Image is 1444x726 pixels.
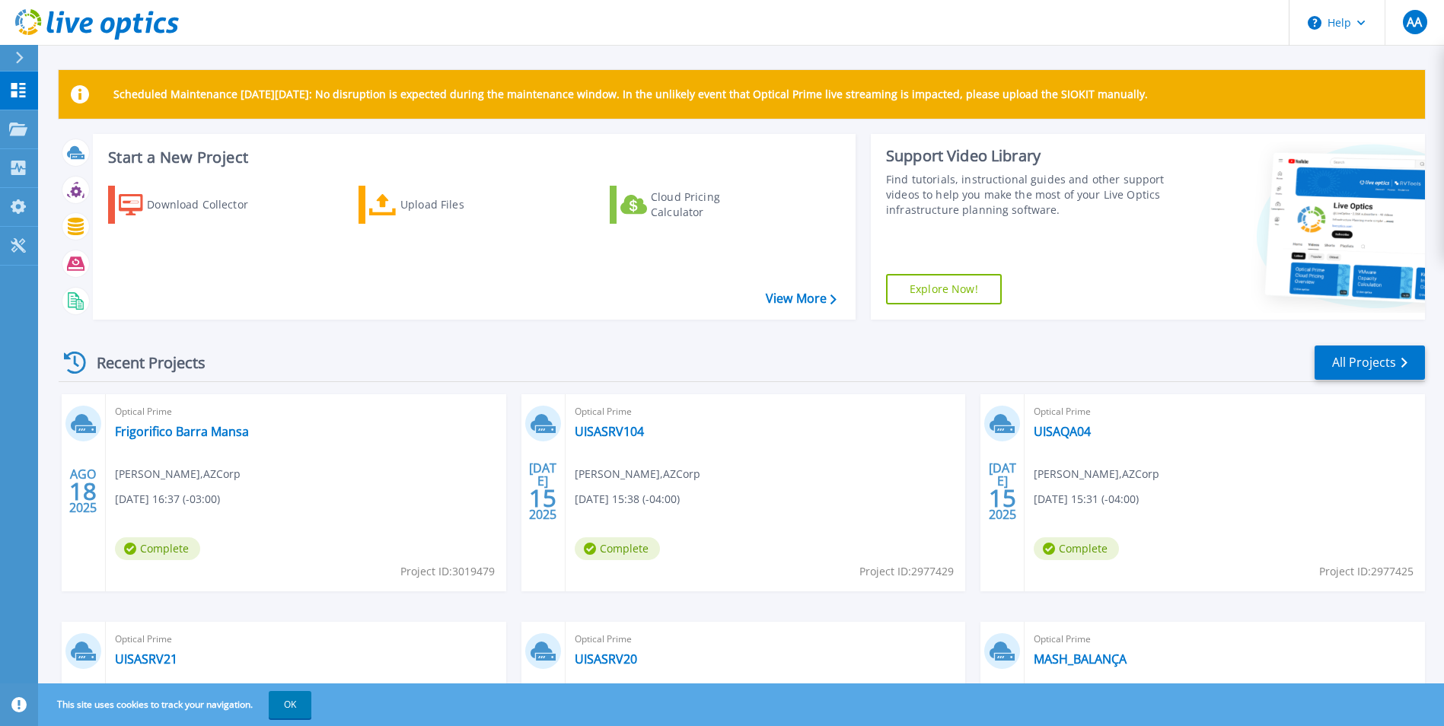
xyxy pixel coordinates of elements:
[115,466,241,482] span: [PERSON_NAME] , AZCorp
[1407,16,1422,28] span: AA
[988,463,1017,519] div: [DATE] 2025
[610,186,779,224] a: Cloud Pricing Calculator
[1034,403,1416,420] span: Optical Prime
[400,189,522,220] div: Upload Files
[59,344,226,381] div: Recent Projects
[575,631,957,648] span: Optical Prime
[528,463,557,519] div: [DATE] 2025
[1034,537,1119,560] span: Complete
[575,424,644,439] a: UISASRV104
[1034,424,1091,439] a: UISAQA04
[1034,466,1159,482] span: [PERSON_NAME] , AZCorp
[113,88,1148,100] p: Scheduled Maintenance [DATE][DATE]: No disruption is expected during the maintenance window. In t...
[115,403,497,420] span: Optical Prime
[989,492,1016,505] span: 15
[1315,345,1425,380] a: All Projects
[108,186,278,224] a: Download Collector
[651,189,773,220] div: Cloud Pricing Calculator
[575,491,680,508] span: [DATE] 15:38 (-04:00)
[42,691,311,718] span: This site uses cookies to track your navigation.
[886,172,1168,218] div: Find tutorials, instructional guides and other support videos to help you make the most of your L...
[1319,563,1414,580] span: Project ID: 2977425
[400,563,495,580] span: Project ID: 3019479
[886,146,1168,166] div: Support Video Library
[766,291,837,306] a: View More
[115,491,220,508] span: [DATE] 16:37 (-03:00)
[859,563,954,580] span: Project ID: 2977429
[1034,631,1416,648] span: Optical Prime
[115,631,497,648] span: Optical Prime
[147,189,269,220] div: Download Collector
[529,492,556,505] span: 15
[575,651,637,667] a: UISASRV20
[115,651,177,667] a: UISASRV21
[359,186,528,224] a: Upload Files
[108,149,836,166] h3: Start a New Project
[575,466,700,482] span: [PERSON_NAME] , AZCorp
[115,537,200,560] span: Complete
[69,485,97,498] span: 18
[575,403,957,420] span: Optical Prime
[1034,651,1127,667] a: MASH_BALANÇA
[575,537,660,560] span: Complete
[269,691,311,718] button: OK
[1034,491,1139,508] span: [DATE] 15:31 (-04:00)
[115,424,249,439] a: Frigorifico Barra Mansa
[886,274,1002,304] a: Explore Now!
[69,463,97,519] div: AGO 2025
